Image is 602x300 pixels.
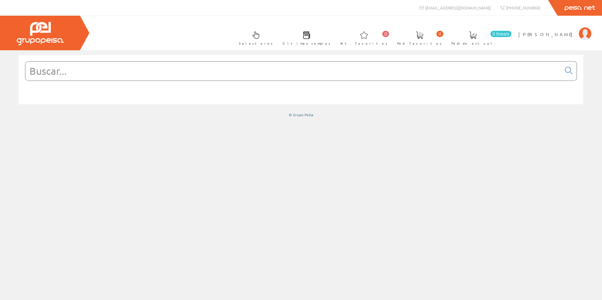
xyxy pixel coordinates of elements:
input: Buscar... [25,62,561,80]
span: Ped. favoritos [397,40,442,46]
img: Grupo Peisa [17,22,64,45]
span: [PERSON_NAME] [518,31,576,37]
span: 0 [436,31,443,37]
span: 0 [382,31,389,37]
span: Art. favoritos [340,40,388,46]
a: Selectores [233,26,276,49]
span: [EMAIL_ADDRESS][DOMAIN_NAME] [425,5,491,10]
span: 0 línea/s [490,31,511,37]
span: [PHONE_NUMBER] [506,5,540,10]
a: [PERSON_NAME] [518,26,591,32]
span: Selectores [239,40,273,46]
div: © Grupo Peisa [19,112,583,117]
span: Pedido actual [451,40,494,46]
span: Últimas compras [283,40,330,46]
a: Últimas compras [276,26,334,49]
